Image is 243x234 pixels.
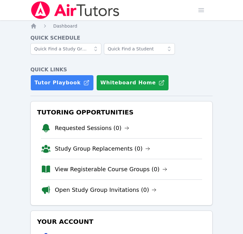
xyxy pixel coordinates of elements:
[53,23,77,29] a: Dashboard
[30,1,120,19] img: Air Tutors
[30,43,101,55] input: Quick Find a Study Group
[55,185,157,194] a: Open Study Group Invitations (0)
[36,107,207,118] h3: Tutoring Opportunities
[30,34,213,42] h4: Quick Schedule
[104,43,175,55] input: Quick Find a Student
[36,216,207,227] h3: Your Account
[55,144,150,153] a: Study Group Replacements (0)
[55,165,167,174] a: View Registerable Course Groups (0)
[30,75,94,91] a: Tutor Playbook
[30,23,213,29] nav: Breadcrumb
[55,124,129,133] a: Requested Sessions (0)
[30,66,213,74] h4: Quick Links
[96,75,169,91] button: Whiteboard Home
